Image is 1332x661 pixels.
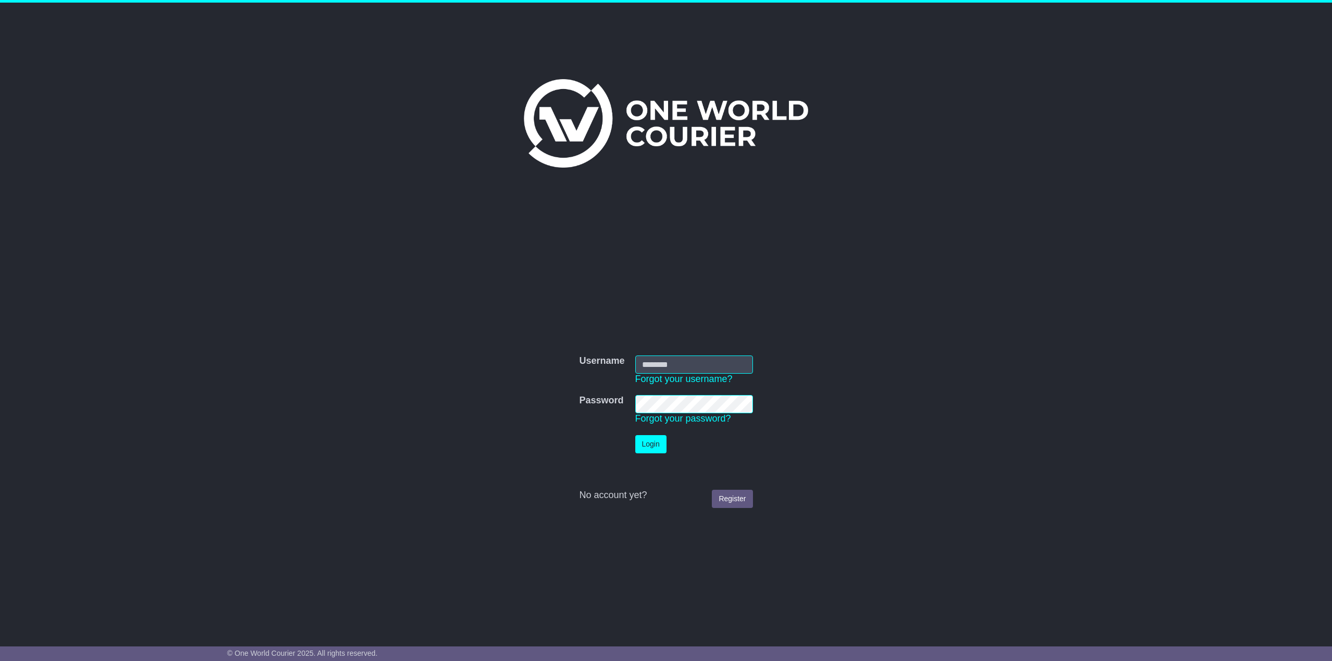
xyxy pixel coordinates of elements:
[635,435,667,453] button: Login
[227,649,378,657] span: © One World Courier 2025. All rights reserved.
[635,374,733,384] a: Forgot your username?
[579,355,624,367] label: Username
[524,79,808,168] img: One World
[579,395,623,406] label: Password
[635,413,731,424] a: Forgot your password?
[712,490,752,508] a: Register
[579,490,752,501] div: No account yet?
